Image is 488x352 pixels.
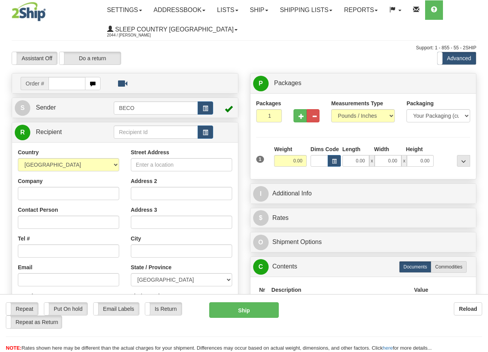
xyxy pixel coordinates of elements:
span: x [401,155,407,167]
a: here [383,345,393,351]
label: Advanced [438,52,476,64]
label: Put On hold [44,303,87,315]
input: Sender Id [114,101,198,115]
a: P Packages [253,75,474,91]
label: Packaging [406,99,434,107]
label: Country [18,148,39,156]
a: Sleep Country [GEOGRAPHIC_DATA] 2044 / [PERSON_NAME] [101,20,243,39]
label: Tel # [18,235,30,242]
label: Repeat [6,303,38,315]
span: x [369,155,375,167]
label: Width [374,145,389,153]
label: Contact Person [18,206,58,214]
iframe: chat widget [470,136,487,216]
th: Value [411,283,431,297]
a: Ship [244,0,274,20]
label: Is Return [145,303,182,315]
input: Recipient Id [114,125,198,139]
span: Sender [36,104,56,111]
label: Company [18,177,43,185]
th: Nr [256,283,269,297]
span: I [253,186,269,202]
label: Zip / Postal [131,292,160,300]
label: Street Address [131,148,169,156]
b: Reload [459,306,477,312]
span: C [253,259,269,275]
label: State / Province [131,263,172,271]
th: Description [268,283,411,297]
span: $ [253,210,269,226]
div: ... [457,155,470,167]
span: Sleep Country [GEOGRAPHIC_DATA] [113,26,234,33]
a: Settings [101,0,148,20]
img: logo2044.jpg [12,2,46,21]
a: CContents [253,259,474,275]
span: 2044 / [PERSON_NAME] [107,31,165,39]
label: Dims Code [311,145,339,153]
input: Enter a location [131,158,232,171]
label: Length [342,145,361,153]
a: Shipping lists [274,0,338,20]
label: Height [406,145,423,153]
button: Ship [209,302,279,318]
button: Reload [454,302,482,315]
span: S [15,100,30,116]
span: R [15,125,30,140]
a: Reports [338,0,384,20]
label: City [131,235,141,242]
label: Repeat as Return [6,316,62,328]
span: O [253,235,269,250]
label: Tax Id [18,292,33,300]
label: Email [18,263,32,271]
span: P [253,76,269,91]
span: Order # [21,77,49,90]
label: Measurements Type [331,99,383,107]
a: S Sender [15,100,114,116]
span: Recipient [36,129,62,135]
a: OShipment Options [253,234,474,250]
span: 1 [256,156,264,163]
a: IAdditional Info [253,186,474,202]
a: $Rates [253,210,474,226]
a: R Recipient [15,124,103,140]
span: Packages [274,80,301,86]
span: NOTE: [6,345,21,351]
label: Assistant Off [12,52,57,64]
label: Documents [399,261,431,273]
a: Addressbook [148,0,212,20]
label: Commodities [431,261,467,273]
label: Packages [256,99,281,107]
label: Email Labels [94,303,139,315]
label: Weight [274,145,292,153]
div: Support: 1 - 855 - 55 - 2SHIP [12,45,476,51]
label: Address 3 [131,206,157,214]
a: Lists [211,0,244,20]
label: Address 2 [131,177,157,185]
label: Do a return [59,52,121,64]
